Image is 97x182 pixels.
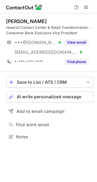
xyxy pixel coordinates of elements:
button: Reveal Button [65,39,89,45]
button: Add to email campaign [6,106,93,117]
div: Head of Contact Center & Retail Transformation - Consumer Bank Executive Vice President [6,25,93,36]
button: Find work email [6,120,93,129]
span: Find work email [16,122,91,127]
img: ContactOut v5.3.10 [6,4,42,11]
span: [EMAIL_ADDRESS][DOMAIN_NAME] [15,49,78,55]
button: save-profile-one-click [6,77,93,88]
div: [PERSON_NAME] [6,18,47,24]
span: AI write personalized message [17,94,81,99]
div: Save to List / ATS / CRM [17,80,83,85]
span: Add to email campaign [16,109,65,114]
button: Reveal Button [65,59,89,65]
span: Notes [16,134,91,140]
button: AI write personalized message [6,91,93,102]
button: Notes [6,133,93,141]
span: ***@[DOMAIN_NAME] [15,40,56,45]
